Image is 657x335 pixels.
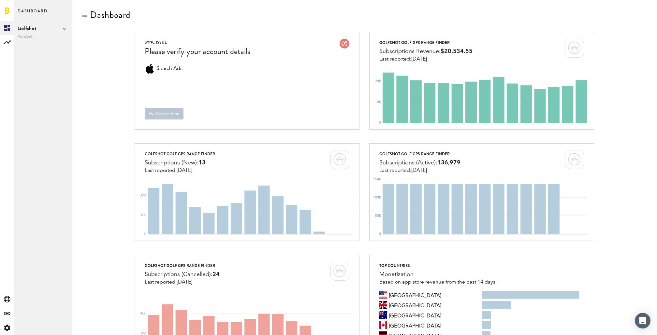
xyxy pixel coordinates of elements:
img: us.svg [379,291,387,299]
text: 200 [140,195,146,198]
span: Dashboard [18,7,48,21]
div: Golfshot Golf GPS Range finder [379,150,460,158]
div: Based on app store revenue from the past 14 days. [379,279,497,285]
span: United Kingdom [389,301,441,309]
text: 10K [375,101,381,104]
img: card-marketplace-itunes.svg [330,150,349,169]
div: Dashboard [90,10,130,20]
span: [DATE] [411,168,427,173]
div: Golfshot Golf GPS Range finder [145,262,220,270]
text: 100 [140,214,146,217]
text: 20K [375,80,381,83]
img: au.svg [379,311,387,319]
div: Monetization [379,270,497,279]
text: 50K [375,214,381,217]
img: card-marketplace-itunes.svg [565,150,584,169]
div: Subscriptions Revenue: [379,47,473,56]
div: SYNC ISSUE [145,39,250,46]
div: Subscriptions (Cancelled): [145,270,220,279]
img: card-marketplace-itunes.svg [565,39,584,58]
img: gb.svg [379,301,387,309]
text: 0 [144,233,146,236]
span: Australia [389,311,441,319]
span: Support [14,5,37,10]
div: Last reported: [379,56,473,62]
text: 100K [373,196,381,199]
div: Subscriptions (New): [145,158,215,168]
span: [DATE] [177,168,192,173]
text: 0 [379,121,381,124]
div: Last reported: [145,168,215,174]
div: Last reported: [145,279,220,285]
div: Golfshot Golf GPS Range finder [145,150,215,158]
span: Search Ads [156,64,182,74]
span: 24 [212,272,220,277]
span: Golfshot [18,25,68,33]
text: 150K [373,178,381,181]
div: Search Ads [145,64,154,74]
span: Analyst [18,33,68,40]
span: [DATE] [411,57,427,62]
div: Please verify your account details [145,46,250,57]
span: Canada [389,321,441,329]
span: [DATE] [177,280,192,285]
div: Top countries [379,262,497,270]
div: Subscriptions (Active): [379,158,460,168]
span: 13 [198,160,206,166]
text: 400 [140,312,146,315]
button: Fix Connection [145,108,183,119]
span: United States [389,291,441,299]
div: Last reported: [379,168,460,174]
span: 136,979 [437,160,460,166]
span: $20,534.55 [441,49,473,54]
div: Golfshot Golf GPS Range finder [379,39,473,47]
text: 0 [379,233,381,236]
img: ca.svg [379,321,387,329]
div: Open Intercom Messenger [635,313,650,328]
img: account-issue.svg [340,39,349,49]
img: card-marketplace-itunes.svg [330,262,349,281]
